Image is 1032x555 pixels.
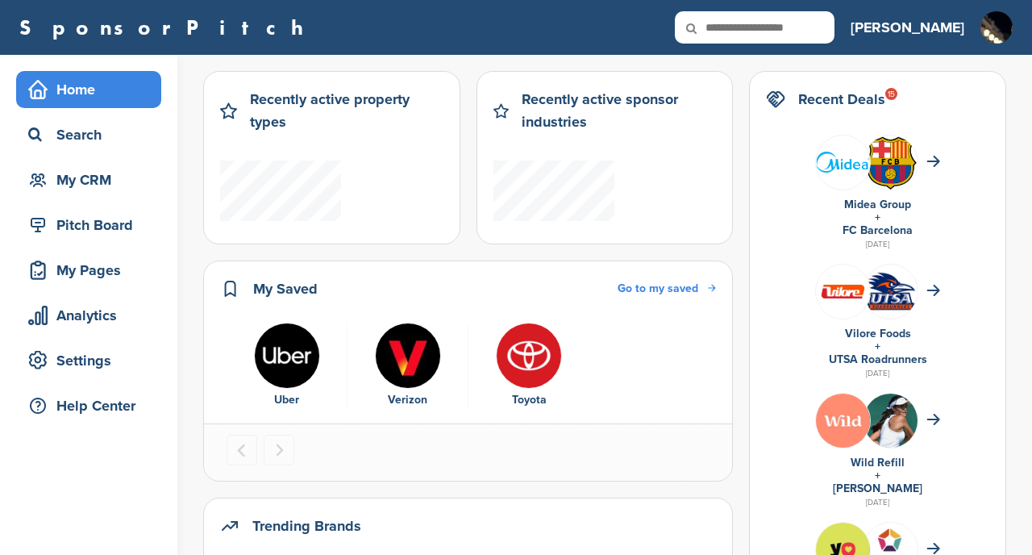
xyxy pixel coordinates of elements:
img: Toyota logo [496,323,562,389]
a: Analytics [16,297,161,334]
h2: Trending Brands [252,515,361,537]
h2: Recently active property types [250,88,443,133]
div: Search [24,120,161,149]
a: My Pages [16,252,161,289]
div: [DATE] [766,366,989,381]
img: Xmy2hx9i 400x400 [816,394,870,448]
a: [PERSON_NAME] [851,10,964,45]
img: 200px midea.svg [816,152,870,173]
div: My CRM [24,165,161,194]
div: Uber [235,391,339,409]
h2: Recently active sponsor industries [522,88,717,133]
a: + [875,469,880,482]
a: Home [16,71,161,108]
div: 15 [885,88,897,100]
a: Vilore Foods [845,327,911,340]
a: Pitch Board [16,207,161,244]
a: Search [16,116,161,153]
div: [DATE] [766,237,989,252]
div: 3 of 3 [468,323,589,410]
img: Uber logo [254,323,320,389]
img: P hn 5tr 400x400 [375,323,441,389]
a: Wild Refill [851,456,905,469]
div: Analytics [24,301,161,330]
h2: My Saved [253,277,318,300]
a: Midea Group [844,198,911,211]
a: Help Center [16,387,161,424]
button: Next slide [264,435,294,465]
a: My CRM [16,161,161,198]
h3: [PERSON_NAME] [851,16,964,39]
div: [DATE] [766,495,989,510]
img: Group 246 [816,265,870,319]
a: + [875,211,880,224]
button: Previous slide [227,435,257,465]
div: 2 of 3 [347,323,468,410]
img: Open uri20141112 64162 1eu47ya?1415809040 [863,269,918,313]
img: Open uri20141112 64162 1yeofb6?1415809477 [863,136,918,190]
div: 1 of 3 [227,323,347,410]
img: 330px raducanu wmq18 (16) (42834286534) [863,394,918,474]
div: Home [24,75,161,104]
div: Help Center [24,391,161,420]
a: [PERSON_NAME] [833,482,922,495]
div: Pitch Board [24,211,161,240]
h2: Recent Deals [798,88,885,111]
a: P hn 5tr 400x400 Verizon [356,323,460,410]
span: Go to my saved [618,282,698,295]
a: Toyota logo Toyota [476,323,581,410]
a: UTSA Roadrunners [829,353,927,366]
a: + [875,340,880,353]
div: Settings [24,346,161,375]
a: Uber logo Uber [235,323,339,410]
a: FC Barcelona [843,223,913,237]
div: Verizon [356,391,460,409]
a: Settings [16,342,161,379]
a: Go to my saved [618,280,716,298]
a: SponsorPitch [19,17,314,38]
div: Toyota [476,391,581,409]
div: My Pages [24,256,161,285]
